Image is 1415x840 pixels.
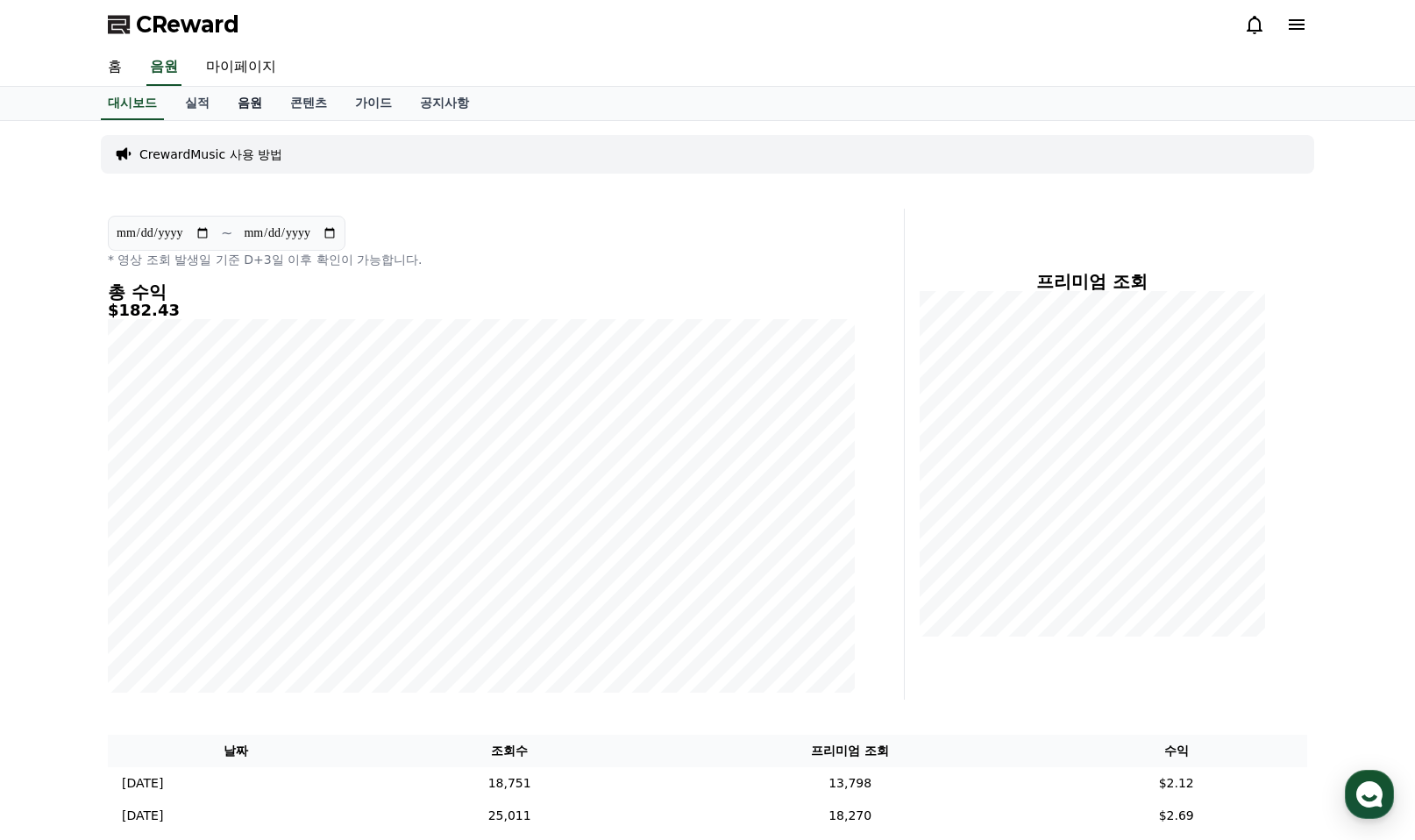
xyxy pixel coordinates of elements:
[108,11,239,39] a: CReward
[139,146,282,163] a: CrewardMusic 사용 방법
[1045,767,1307,800] td: $2.12
[221,223,232,244] p: ~
[108,251,855,268] p: * 영상 조회 발생일 기준 D+3일 이후 확인이 가능합니다.
[406,87,483,120] a: 공지사항
[108,302,855,319] h5: $182.43
[365,800,655,832] td: 25,011
[94,49,136,86] a: 홈
[224,87,276,120] a: 음원
[122,774,163,793] p: [DATE]
[365,735,655,767] th: 조회수
[226,556,337,600] a: 설정
[108,735,365,767] th: 날짜
[122,807,163,825] p: [DATE]
[136,11,239,39] span: CReward
[108,282,855,302] h4: 총 수익
[1045,800,1307,832] td: $2.69
[655,767,1046,800] td: 13,798
[55,582,66,596] span: 홈
[171,87,224,120] a: 실적
[271,582,292,596] span: 설정
[655,735,1046,767] th: 프리미엄 조회
[276,87,341,120] a: 콘텐츠
[1045,735,1307,767] th: 수익
[116,556,226,600] a: 대화
[655,800,1046,832] td: 18,270
[5,556,116,600] a: 홈
[192,49,290,86] a: 마이페이지
[146,49,181,86] a: 음원
[365,767,655,800] td: 18,751
[341,87,406,120] a: 가이드
[101,87,164,120] a: 대시보드
[919,272,1265,291] h4: 프리미엄 조회
[160,583,181,597] span: 대화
